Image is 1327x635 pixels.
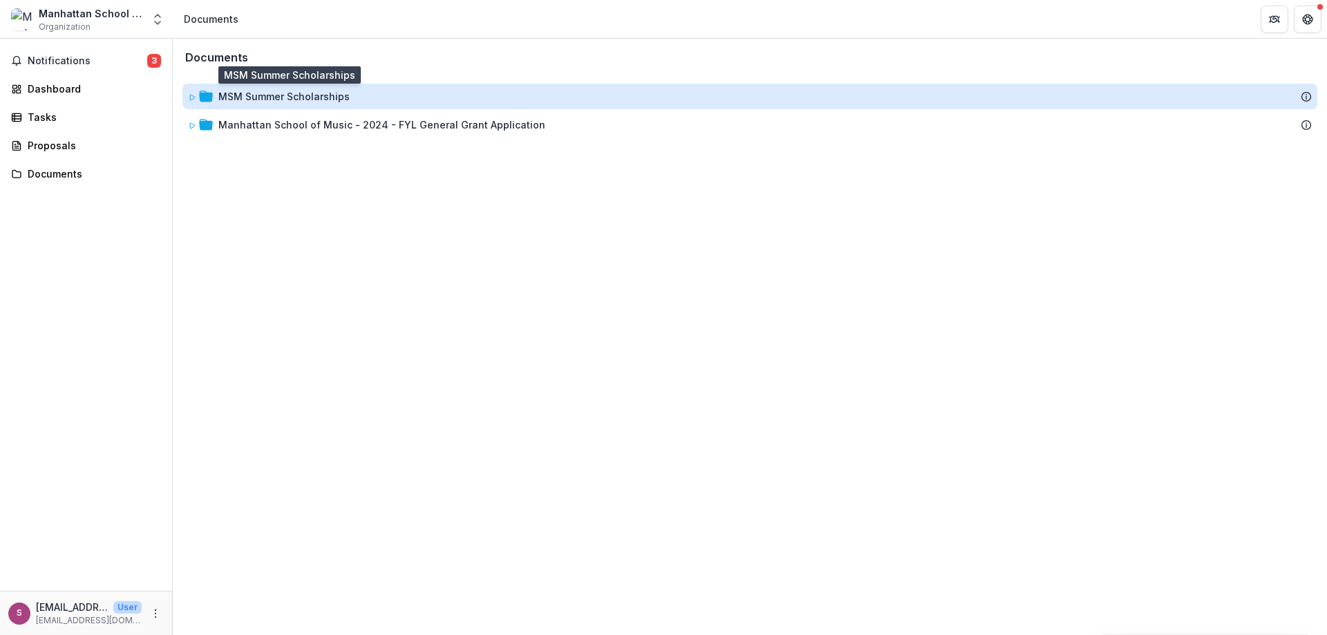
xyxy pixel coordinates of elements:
[39,6,142,21] div: Manhattan School of Music
[6,134,167,157] a: Proposals
[28,82,156,96] div: Dashboard
[185,51,248,64] h3: Documents
[182,84,1317,109] div: MSM Summer Scholarships
[1261,6,1288,33] button: Partners
[28,138,156,153] div: Proposals
[6,106,167,129] a: Tasks
[6,162,167,185] a: Documents
[28,167,156,181] div: Documents
[147,54,161,68] span: 3
[36,600,108,614] p: [EMAIL_ADDRESS][DOMAIN_NAME]
[184,12,238,26] div: Documents
[147,605,164,622] button: More
[36,614,142,627] p: [EMAIL_ADDRESS][DOMAIN_NAME]
[182,112,1317,138] div: Manhattan School of Music - 2024 - FYL General Grant Application
[178,9,244,29] nav: breadcrumb
[6,77,167,100] a: Dashboard
[11,8,33,30] img: Manhattan School of Music
[218,89,350,104] div: MSM Summer Scholarships
[113,601,142,614] p: User
[148,6,167,33] button: Open entity switcher
[218,117,545,132] div: Manhattan School of Music - 2024 - FYL General Grant Application
[1294,6,1321,33] button: Get Help
[6,50,167,72] button: Notifications3
[39,21,91,33] span: Organization
[28,55,147,67] span: Notifications
[17,609,22,618] div: smadden@msmnyc.edu
[28,110,156,124] div: Tasks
